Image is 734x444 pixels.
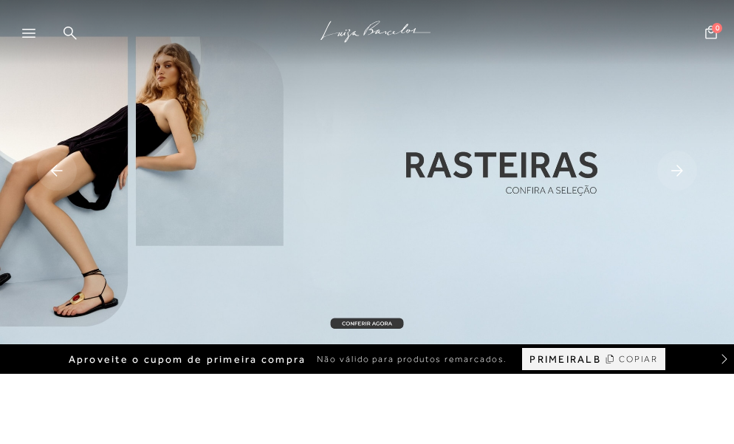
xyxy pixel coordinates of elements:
span: Aproveite o cupom de primeira compra [69,353,306,366]
span: 0 [712,23,722,33]
button: 0 [701,24,721,44]
span: COPIAR [619,352,659,366]
span: PRIMEIRALB [529,353,600,366]
span: Não válido para produtos remarcados. [317,353,507,366]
